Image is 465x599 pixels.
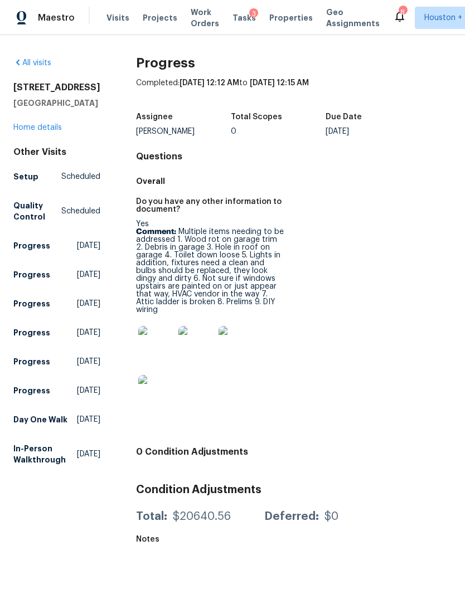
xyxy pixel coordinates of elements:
a: Home details [13,124,62,132]
span: Projects [143,12,177,23]
h5: Progress [13,240,50,251]
h5: Progress [13,327,50,338]
h5: Due Date [326,113,362,121]
span: [DATE] [77,385,100,396]
h5: Setup [13,171,38,182]
span: [DATE] [77,449,100,460]
div: 0 [231,128,326,135]
div: 8 [399,7,406,18]
h4: 0 Condition Adjustments [136,446,452,457]
span: Work Orders [191,7,219,29]
p: Multiple items needing to be addressed 1. Wood rot on garage trim 2. Debris in garage 3. Hole in ... [136,228,285,314]
div: Total: [136,511,167,522]
h5: Overall [136,176,452,187]
a: Progress[DATE] [13,381,100,401]
div: [DATE] [326,128,420,135]
a: In-Person Walkthrough[DATE] [13,439,100,470]
a: Progress[DATE] [13,352,100,372]
div: $20640.56 [173,511,231,522]
span: [DATE] [77,269,100,280]
div: $0 [324,511,338,522]
span: [DATE] 12:15 AM [250,79,309,87]
b: Comment: [136,228,176,236]
h5: Total Scopes [231,113,282,121]
div: [PERSON_NAME] [136,128,231,135]
a: All visits [13,59,51,67]
div: Other Visits [13,147,100,158]
span: Properties [269,12,313,23]
h5: Progress [13,385,50,396]
h5: Assignee [136,113,173,121]
div: Deferred: [264,511,319,522]
span: [DATE] [77,298,100,309]
span: Geo Assignments [326,7,380,29]
span: Visits [106,12,129,23]
a: Progress[DATE] [13,323,100,343]
a: Progress[DATE] [13,265,100,285]
span: [DATE] [77,327,100,338]
div: Yes [136,220,285,417]
h3: Condition Adjustments [136,484,452,495]
a: SetupScheduled [13,167,100,187]
h5: Progress [13,298,50,309]
h5: Progress [13,269,50,280]
a: Progress[DATE] [13,294,100,314]
h5: Do you have any other information to document? [136,198,285,213]
h5: Notes [136,535,159,543]
span: Tasks [232,14,256,22]
span: Scheduled [61,171,100,182]
span: [DATE] [77,240,100,251]
a: Quality ControlScheduled [13,196,100,227]
h5: Day One Walk [13,414,67,425]
h4: Questions [136,151,452,162]
h5: In-Person Walkthrough [13,443,77,465]
h5: Quality Control [13,200,61,222]
span: [DATE] [77,414,100,425]
div: Completed: to [136,77,452,106]
span: [DATE] 12:12 AM [180,79,239,87]
h2: Progress [136,57,452,69]
h5: Progress [13,356,50,367]
span: [DATE] [77,356,100,367]
span: Maestro [38,12,75,23]
a: Day One Walk[DATE] [13,410,100,430]
a: Progress[DATE] [13,236,100,256]
div: 3 [249,8,258,20]
h2: [STREET_ADDRESS] [13,82,100,93]
span: Scheduled [61,206,100,217]
h5: [GEOGRAPHIC_DATA] [13,98,100,109]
